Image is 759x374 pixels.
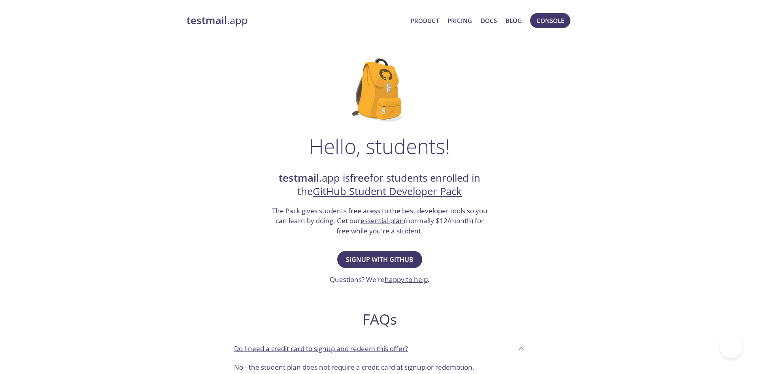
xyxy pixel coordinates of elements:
span: Signup with GitHub [346,254,413,265]
button: Signup with GitHub [337,251,422,268]
p: No - the student plan does not require a credit card at signup or redemption. [234,362,525,372]
p: Do I need a credit card to signup and redeem this offer? [234,344,408,354]
a: Product [411,15,439,26]
a: GitHub Student Developer Pack [313,184,462,198]
a: Docs [481,15,497,26]
h2: FAQs [228,310,531,328]
a: Blog [506,15,522,26]
button: Console [530,13,570,28]
a: testmail.app [187,14,404,27]
strong: free [350,171,370,185]
h3: Questions? We're . [330,274,430,285]
span: Console [536,15,564,26]
a: happy to help [385,275,428,284]
h2: .app is for students enrolled in the [271,171,488,199]
h3: The Pack gives students free acess to the best developer tools so you can learn by doing. Get our... [271,206,488,236]
div: Do I need a credit card to signup and redeem this offer? [228,338,531,359]
a: essential plan [361,216,404,225]
a: Pricing [447,15,472,26]
strong: testmail [279,171,319,185]
strong: testmail [187,13,227,27]
iframe: Help Scout Beacon - Open [719,335,743,358]
h1: Hello, students! [309,134,450,158]
img: github-student-backpack.png [352,58,407,122]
